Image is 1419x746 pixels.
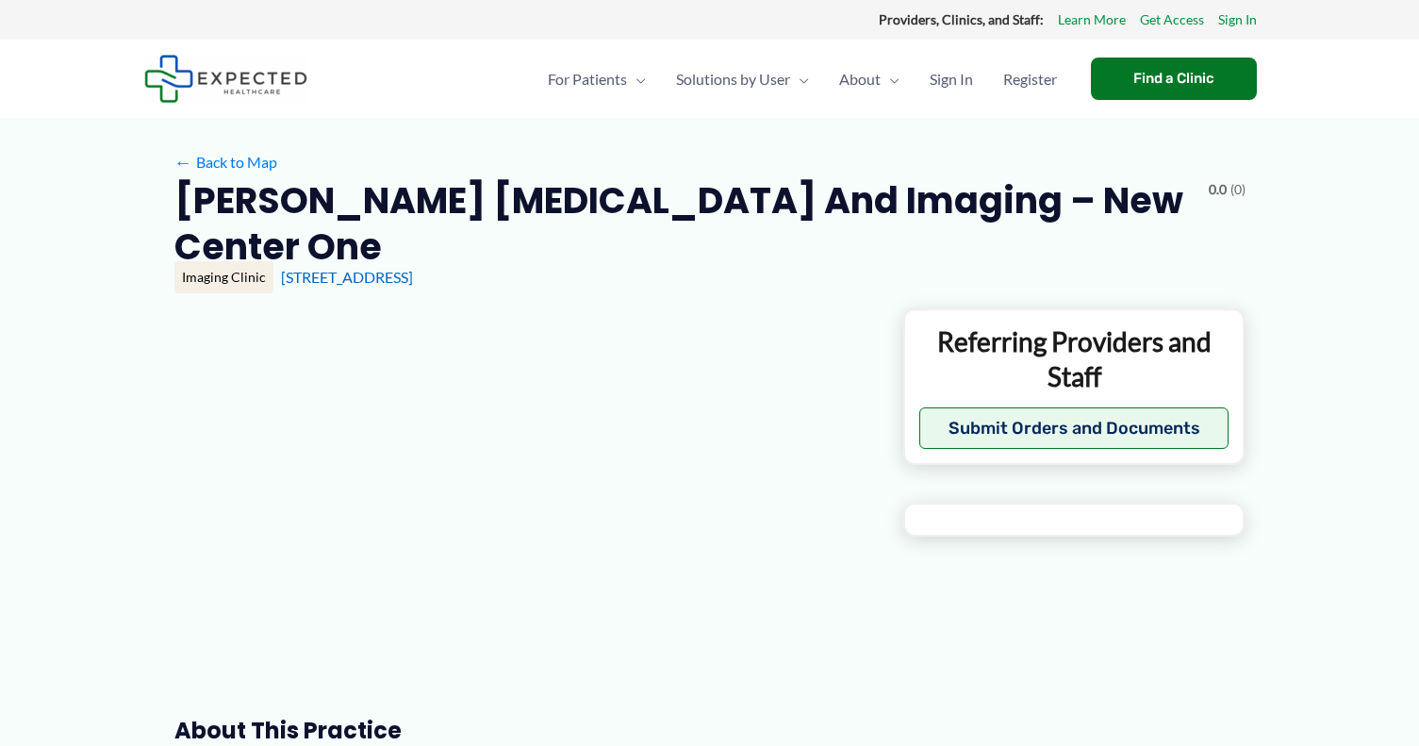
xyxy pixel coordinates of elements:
[919,324,1229,393] p: Referring Providers and Staff
[144,55,307,103] img: Expected Healthcare Logo - side, dark font, small
[790,46,809,112] span: Menu Toggle
[1140,8,1204,32] a: Get Access
[548,46,627,112] span: For Patients
[1091,58,1257,100] a: Find a Clinic
[174,153,192,171] span: ←
[627,46,646,112] span: Menu Toggle
[661,46,824,112] a: Solutions by UserMenu Toggle
[281,268,413,286] a: [STREET_ADDRESS]
[988,46,1072,112] a: Register
[1003,46,1057,112] span: Register
[1209,177,1227,202] span: 0.0
[533,46,661,112] a: For PatientsMenu Toggle
[174,716,873,745] h3: About this practice
[676,46,790,112] span: Solutions by User
[919,407,1229,449] button: Submit Orders and Documents
[1058,8,1126,32] a: Learn More
[174,177,1194,271] h2: [PERSON_NAME] [MEDICAL_DATA] and Imaging – New Center One
[881,46,899,112] span: Menu Toggle
[174,148,277,176] a: ←Back to Map
[839,46,881,112] span: About
[1218,8,1257,32] a: Sign In
[930,46,973,112] span: Sign In
[1230,177,1246,202] span: (0)
[824,46,915,112] a: AboutMenu Toggle
[174,261,273,293] div: Imaging Clinic
[915,46,988,112] a: Sign In
[879,11,1044,27] strong: Providers, Clinics, and Staff:
[533,46,1072,112] nav: Primary Site Navigation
